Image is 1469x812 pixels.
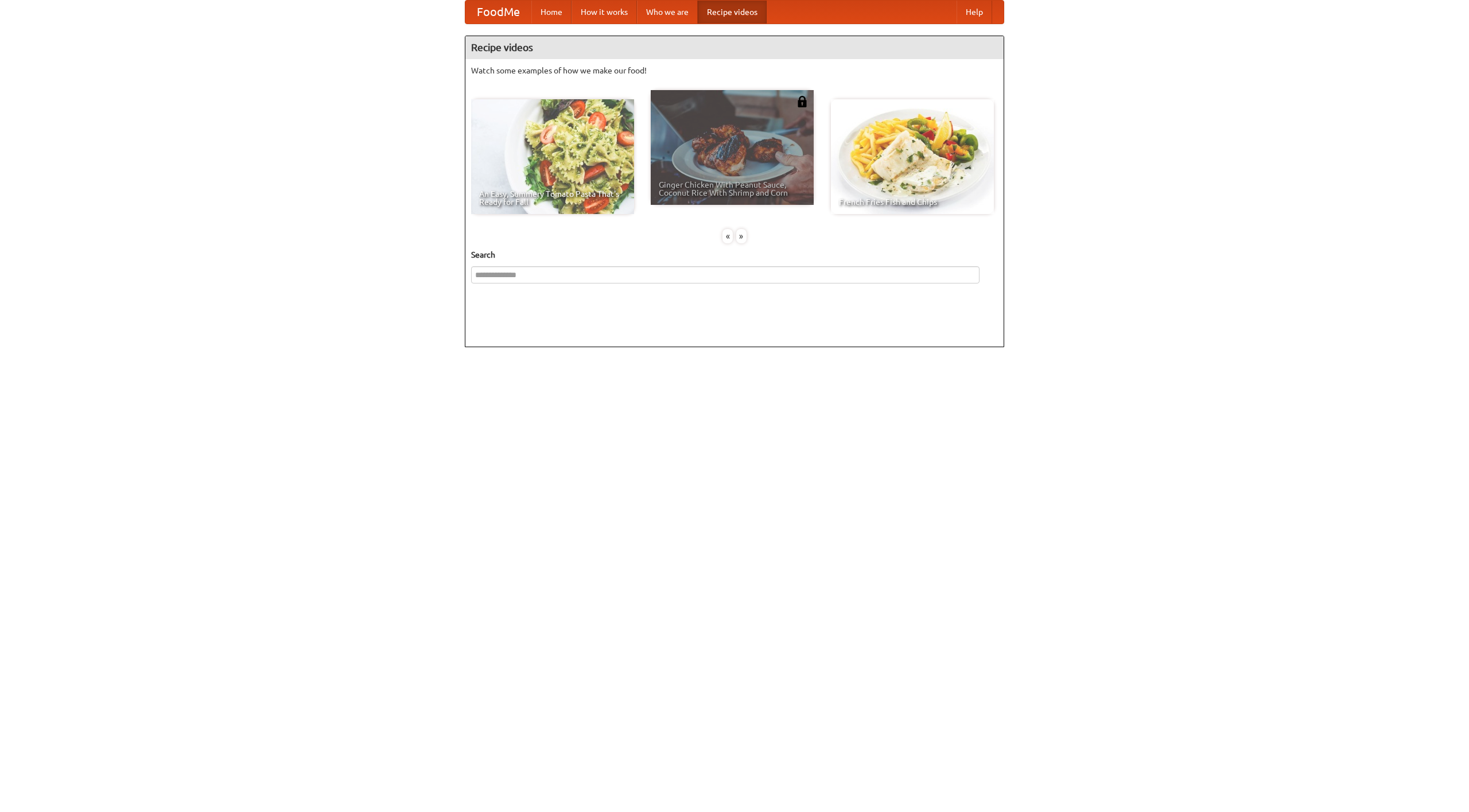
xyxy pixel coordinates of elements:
[796,96,808,107] img: 483408.png
[471,99,634,214] a: An Easy, Summery Tomato Pasta That's Ready for Fall
[471,249,998,261] h5: Search
[465,1,531,24] a: FoodMe
[465,36,1004,59] h4: Recipe videos
[839,198,986,206] span: French Fries Fish and Chips
[957,1,992,24] a: Help
[722,229,733,243] div: «
[831,99,994,214] a: French Fries Fish and Chips
[471,65,998,76] p: Watch some examples of how we make our food!
[479,190,626,206] span: An Easy, Summery Tomato Pasta That's Ready for Fall
[698,1,767,24] a: Recipe videos
[736,229,747,243] div: »
[531,1,572,24] a: Home
[637,1,698,24] a: Who we are
[572,1,637,24] a: How it works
